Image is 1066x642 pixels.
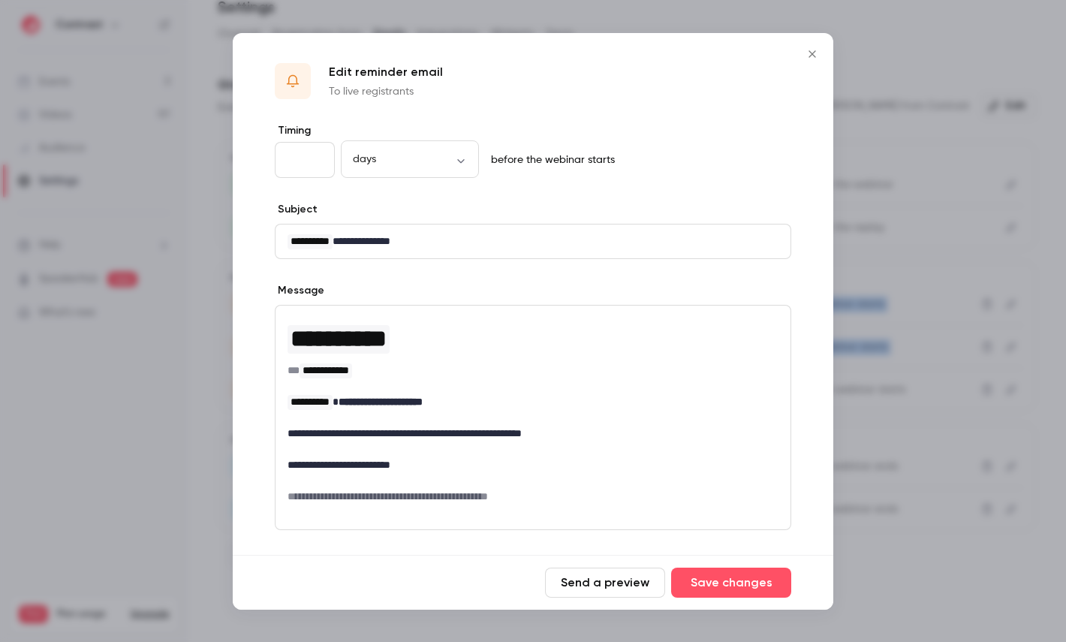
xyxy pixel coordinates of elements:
[276,225,790,258] div: editor
[341,152,479,167] div: days
[545,568,665,598] button: Send a preview
[275,202,318,217] label: Subject
[275,554,342,569] label: Button label
[485,152,615,167] p: before the webinar starts
[329,84,443,99] p: To live registrants
[329,63,443,81] p: Edit reminder email
[275,283,324,298] label: Message
[797,39,827,69] button: Close
[276,306,790,513] div: editor
[671,568,791,598] button: Save changes
[275,123,791,138] label: Timing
